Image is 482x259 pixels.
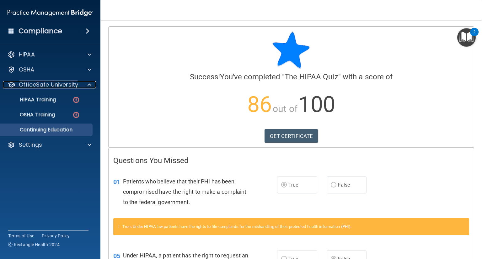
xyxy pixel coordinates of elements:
[451,216,474,240] iframe: Drift Widget Chat Controller
[281,183,287,188] input: True
[288,182,298,188] span: True
[19,141,42,149] p: Settings
[8,66,91,73] a: OSHA
[457,28,476,47] button: Open Resource Center, 2 new notifications
[122,224,351,229] span: True. Under HIPAA law patients have the rights to file complaints for the mishandling of their pr...
[338,182,350,188] span: False
[190,72,220,81] span: Success!
[19,51,35,58] p: HIPAA
[265,129,318,143] a: GET CERTIFICATE
[8,233,34,239] a: Terms of Use
[331,183,336,188] input: False
[8,141,91,149] a: Settings
[247,92,272,117] span: 86
[113,73,469,81] h4: You've completed " " with a score of
[298,92,335,117] span: 100
[72,96,80,104] img: danger-circle.6113f641.png
[19,81,78,88] p: OfficeSafe University
[123,178,247,205] span: Patients who believe that their PHI has been compromised have the right to make a complaint to th...
[72,111,80,119] img: danger-circle.6113f641.png
[4,97,56,103] p: HIPAA Training
[19,66,35,73] p: OSHA
[8,7,93,19] img: PMB logo
[113,156,469,165] h4: Questions You Missed
[19,27,62,35] h4: Compliance
[42,233,70,239] a: Privacy Policy
[8,51,91,58] a: HIPAA
[113,178,120,186] span: 01
[473,32,475,40] div: 2
[4,127,90,133] p: Continuing Education
[8,241,60,248] span: Ⓒ Rectangle Health 2024
[285,72,338,81] span: The HIPAA Quiz
[273,103,297,114] span: out of
[8,81,91,88] a: OfficeSafe University
[272,31,310,69] img: blue-star-rounded.9d042014.png
[4,112,55,118] p: OSHA Training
